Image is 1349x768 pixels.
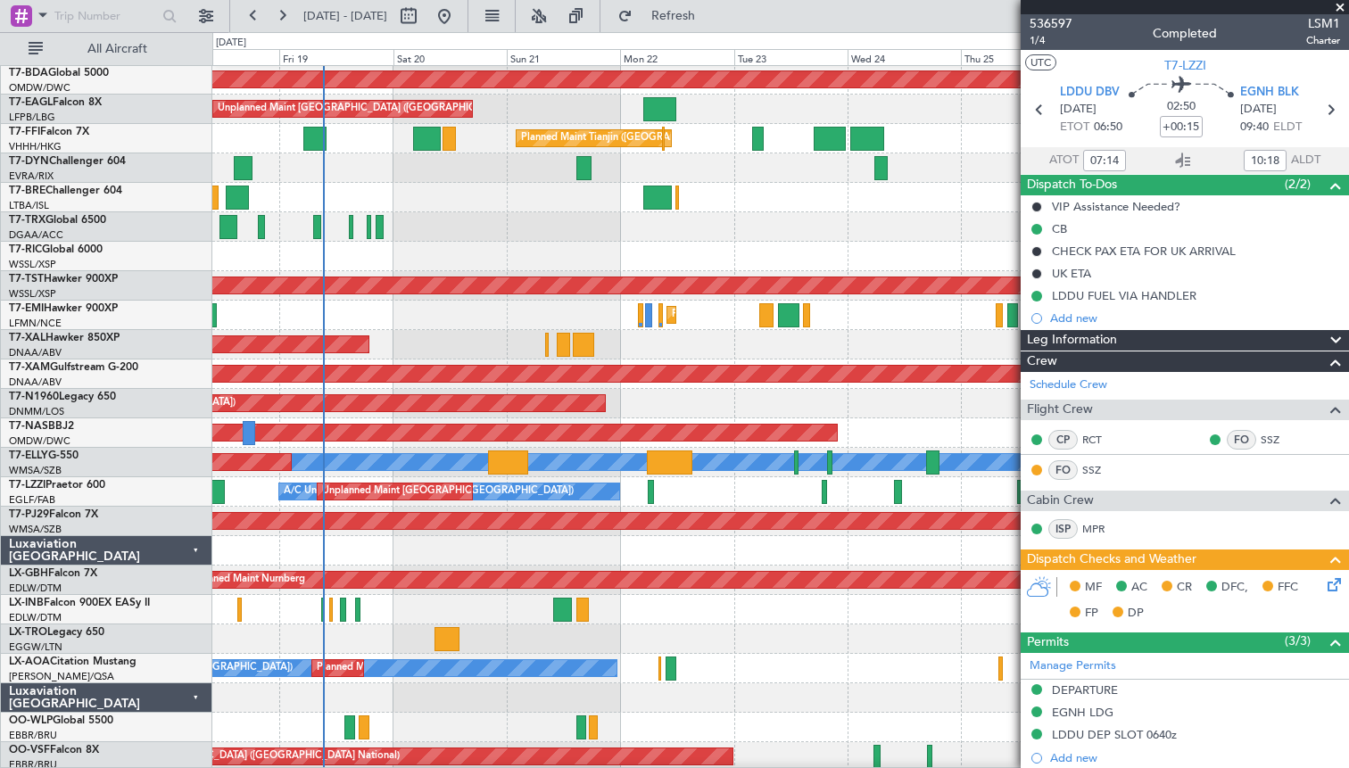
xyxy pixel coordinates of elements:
[317,655,516,681] div: Planned Maint Nice ([GEOGRAPHIC_DATA])
[1285,632,1311,650] span: (3/3)
[9,97,102,108] a: T7-EAGLFalcon 8X
[9,523,62,536] a: WMSA/SZB
[1027,351,1057,372] span: Crew
[9,670,114,683] a: [PERSON_NAME]/QSA
[1030,14,1072,33] span: 536597
[9,715,53,726] span: OO-WLP
[1027,491,1094,511] span: Cabin Crew
[9,640,62,654] a: EGGW/LTN
[9,127,89,137] a: T7-FFIFalcon 7X
[1128,605,1144,623] span: DP
[393,49,507,65] div: Sat 20
[1027,175,1117,195] span: Dispatch To-Dos
[1306,33,1340,48] span: Charter
[1060,84,1120,102] span: LDDU DBV
[9,346,62,359] a: DNAA/ABV
[9,450,79,461] a: T7-ELLYG-550
[9,199,49,212] a: LTBA/ISL
[848,49,961,65] div: Wed 24
[9,627,104,638] a: LX-TROLegacy 650
[9,186,122,196] a: T7-BREChallenger 604
[9,333,46,343] span: T7-XAL
[1025,54,1056,70] button: UTC
[9,405,64,418] a: DNMM/LOS
[322,478,616,505] div: Unplanned Maint [GEOGRAPHIC_DATA] ([GEOGRAPHIC_DATA])
[1052,199,1180,214] div: VIP Assistance Needed?
[9,186,46,196] span: T7-BRE
[609,2,716,30] button: Refresh
[54,3,157,29] input: Trip Number
[9,362,138,373] a: T7-XAMGulfstream G-200
[9,450,48,461] span: T7-ELLY
[1048,519,1078,539] div: ISP
[9,480,46,491] span: T7-LZZI
[9,274,44,285] span: T7-TST
[279,49,393,65] div: Fri 19
[1052,288,1196,303] div: LDDU FUEL VIA HANDLER
[1085,605,1098,623] span: FP
[9,421,74,432] a: T7-NASBBJ2
[1278,579,1298,597] span: FFC
[9,392,116,402] a: T7-N1960Legacy 650
[9,287,56,301] a: WSSL/XSP
[218,95,511,122] div: Unplanned Maint [GEOGRAPHIC_DATA] ([GEOGRAPHIC_DATA])
[9,598,150,608] a: LX-INBFalcon 900EX EASy II
[9,258,56,271] a: WSSL/XSP
[9,611,62,624] a: EDLW/DTM
[1030,657,1116,675] a: Manage Permits
[9,434,70,448] a: OMDW/DWC
[1082,432,1122,448] a: RCT
[9,303,44,314] span: T7-EMI
[1131,579,1147,597] span: AC
[9,464,62,477] a: WMSA/SZB
[9,274,118,285] a: T7-TSTHawker 900XP
[46,43,188,55] span: All Aircraft
[1052,244,1236,259] div: CHECK PAX ETA FOR UK ARRIVAL
[1052,221,1067,236] div: CB
[9,568,48,579] span: LX-GBH
[1027,330,1117,351] span: Leg Information
[9,127,40,137] span: T7-FFI
[1050,310,1340,326] div: Add new
[9,657,137,667] a: LX-AOACitation Mustang
[1273,119,1302,136] span: ELDT
[734,49,848,65] div: Tue 23
[1240,84,1299,102] span: EGNH BLK
[1227,430,1256,450] div: FO
[9,729,57,742] a: EBBR/BRU
[1164,56,1206,75] span: T7-LZZI
[507,49,620,65] div: Sun 21
[9,376,62,389] a: DNAA/ABV
[9,509,49,520] span: T7-PJ29
[194,566,305,593] div: Planned Maint Nurnberg
[1244,150,1287,171] input: --:--
[1052,705,1113,720] div: EGNH LDG
[1082,462,1122,478] a: SSZ
[9,97,53,108] span: T7-EAGL
[1221,579,1248,597] span: DFC,
[284,478,574,505] div: A/C Unavailable [GEOGRAPHIC_DATA] ([GEOGRAPHIC_DATA])
[672,301,842,328] div: Planned Maint [GEOGRAPHIC_DATA]
[9,303,118,314] a: T7-EMIHawker 900XP
[9,362,50,373] span: T7-XAM
[1085,579,1102,597] span: MF
[9,333,120,343] a: T7-XALHawker 850XP
[9,156,49,167] span: T7-DYN
[9,68,48,78] span: T7-BDA
[1261,432,1301,448] a: SSZ
[1060,101,1097,119] span: [DATE]
[9,421,48,432] span: T7-NAS
[1027,549,1196,570] span: Dispatch Checks and Weather
[9,215,106,226] a: T7-TRXGlobal 6500
[9,745,50,756] span: OO-VSF
[9,627,47,638] span: LX-TRO
[1177,579,1192,597] span: CR
[9,568,97,579] a: LX-GBHFalcon 7X
[9,169,54,183] a: EVRA/RIX
[1027,632,1069,653] span: Permits
[1240,119,1269,136] span: 09:40
[1030,33,1072,48] span: 1/4
[9,480,105,491] a: T7-LZZIPraetor 600
[1030,376,1107,394] a: Schedule Crew
[9,81,70,95] a: OMDW/DWC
